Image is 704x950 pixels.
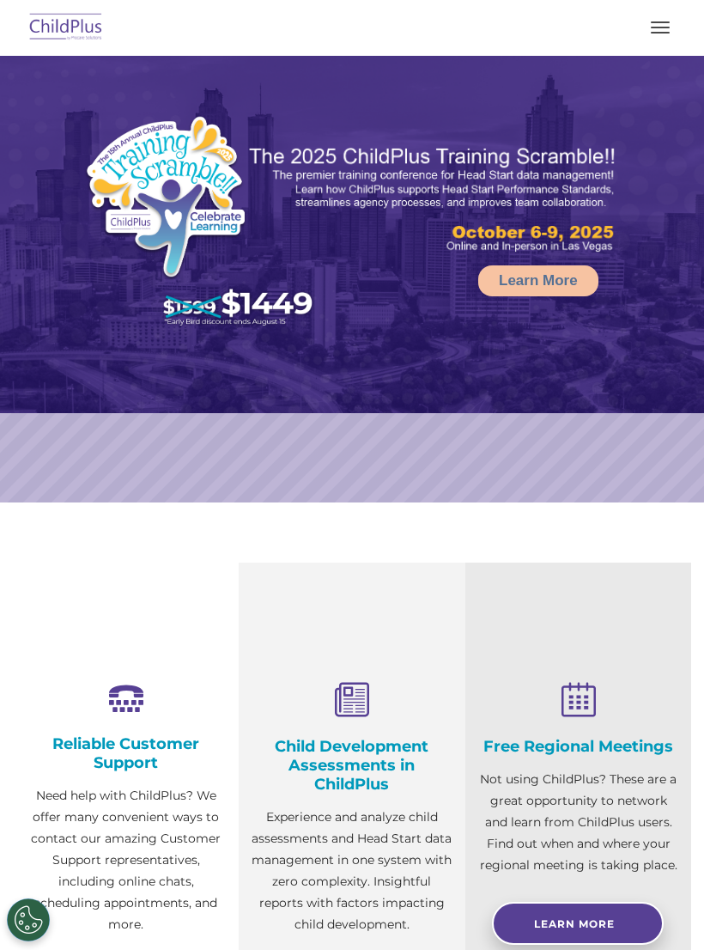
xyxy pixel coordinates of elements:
h4: Child Development Assessments in ChildPlus [252,737,452,794]
p: Not using ChildPlus? These are a great opportunity to network and learn from ChildPlus users. Fin... [478,769,678,876]
h4: Free Regional Meetings [478,737,678,756]
span: Learn More [534,917,615,930]
img: ChildPlus by Procare Solutions [26,8,106,48]
button: Cookies Settings [7,898,50,941]
p: Need help with ChildPlus? We offer many convenient ways to contact our amazing Customer Support r... [26,785,226,935]
h4: Reliable Customer Support [26,734,226,772]
a: Learn More [492,902,664,945]
a: Learn More [478,265,598,296]
p: Experience and analyze child assessments and Head Start data management in one system with zero c... [252,807,452,935]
